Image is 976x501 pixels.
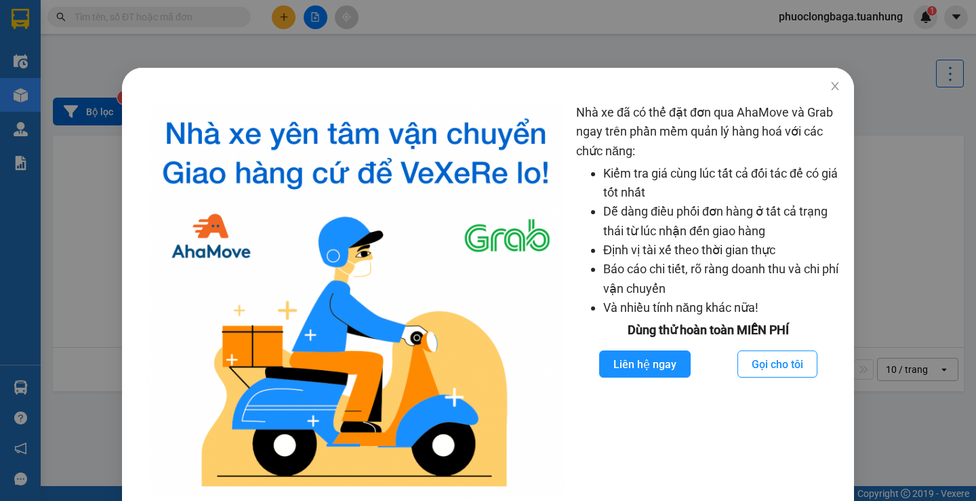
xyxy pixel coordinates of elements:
[603,260,840,298] li: Báo cáo chi tiết, rõ ràng doanh thu và chi phí vận chuyển
[613,356,676,373] span: Liên hệ ngay
[146,103,565,498] img: logo
[816,68,854,106] button: Close
[576,321,840,340] div: Dùng thử hoàn toàn MIỄN PHÍ
[576,103,840,498] div: Nhà xe đã có thể đặt đơn qua AhaMove và Grab ngay trên phần mềm quản lý hàng hoá với các chức năng:
[830,81,840,92] span: close
[599,350,691,378] button: Liên hệ ngay
[603,202,840,241] li: Dễ dàng điều phối đơn hàng ở tất cả trạng thái từ lúc nhận đến giao hàng
[752,356,803,373] span: Gọi cho tôi
[737,350,817,378] button: Gọi cho tôi
[603,164,840,203] li: Kiểm tra giá cùng lúc tất cả đối tác để có giá tốt nhất
[603,241,840,260] li: Định vị tài xế theo thời gian thực
[603,298,840,317] li: Và nhiều tính năng khác nữa!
